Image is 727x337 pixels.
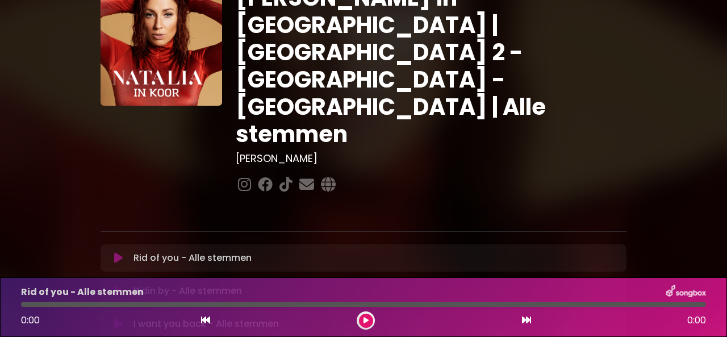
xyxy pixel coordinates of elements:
span: 0:00 [687,314,706,327]
p: Rid of you - Alle stemmen [21,285,144,299]
img: songbox-logo-white.png [666,285,706,299]
p: Rid of you - Alle stemmen [133,251,252,265]
h3: [PERSON_NAME] [236,152,627,165]
span: 0:00 [21,314,40,327]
